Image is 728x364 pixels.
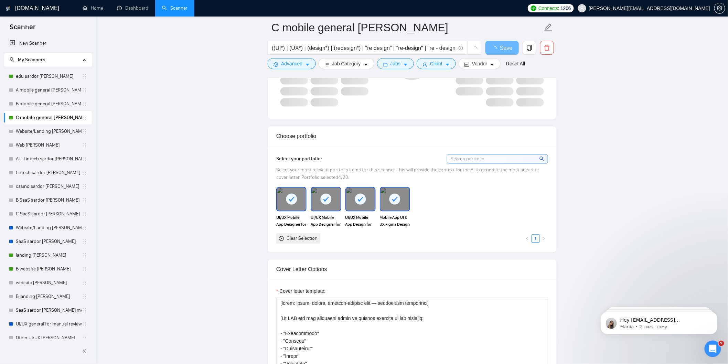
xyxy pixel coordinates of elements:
span: caret-down [445,62,450,67]
span: caret-down [490,62,495,67]
span: Job Category [332,60,361,67]
button: left [523,235,532,243]
div: Clear Selection [287,235,318,243]
span: holder [82,335,87,341]
li: Website/Landing Alex Sardor [4,221,92,235]
a: dashboardDashboard [117,5,148,11]
a: UI/UX general for manual review [16,317,82,331]
iframe: Intercom live chat [705,341,721,357]
li: A mobile general sardor Anna [4,83,92,97]
span: My Scanners [18,57,45,63]
span: holder [82,74,87,79]
a: 1 [532,235,539,243]
input: Scanner name... [271,19,543,36]
span: setting [715,6,725,11]
button: Save [485,41,519,55]
span: holder [82,266,87,272]
span: setting [274,62,278,67]
span: loading [492,46,500,52]
button: copy [523,41,536,55]
span: left [525,237,529,241]
li: website lilia sardor [4,276,92,290]
span: caret-down [403,62,408,67]
button: setting [714,3,725,14]
li: B mobile general sardor Anna [4,97,92,111]
button: right [540,235,548,243]
li: B landing lilia sardor [4,290,92,303]
a: Reset All [506,60,525,67]
iframe: Intercom notifications повідомлення [590,297,728,345]
a: landing [PERSON_NAME] [16,248,82,262]
a: B website [PERSON_NAME] [16,262,82,276]
span: folder [383,62,388,67]
span: holder [82,321,87,327]
li: Next Page [540,235,548,243]
span: 1266 [561,4,571,12]
li: landing lilia sardor [4,248,92,262]
a: B landing [PERSON_NAME] [16,290,82,303]
button: userClientcaret-down [417,58,456,69]
span: user [580,6,585,11]
li: C SaaS sardor Alex [4,207,92,221]
span: holder [82,253,87,258]
a: B SaaS sardor [PERSON_NAME] [16,193,82,207]
li: Web Alisa Sardor [4,138,92,152]
a: B mobile general [PERSON_NAME] [16,97,82,111]
li: Previous Page [523,235,532,243]
span: holder [82,101,87,107]
li: C mobile general sardor Anna [4,111,92,125]
span: Client [430,60,442,67]
img: logo [6,3,11,14]
li: Website/Landing Alisa Sardor [4,125,92,138]
a: Web [PERSON_NAME] [16,138,82,152]
span: Vendor [472,60,487,67]
span: holder [82,225,87,231]
a: New Scanner [10,36,86,50]
a: edu sardor [PERSON_NAME] [16,69,82,83]
a: Website/Landing [PERSON_NAME] [16,125,82,138]
span: bars [324,62,329,67]
span: holder [82,142,87,148]
span: caret-down [305,62,310,67]
a: Other UI/UX [PERSON_NAME] [16,331,82,345]
a: C mobile general [PERSON_NAME] [16,111,82,125]
a: SaaS sardor [PERSON_NAME] mobile [16,303,82,317]
span: holder [82,87,87,93]
input: Search portfolio [447,155,548,163]
span: My Scanners [10,57,45,63]
span: Jobs [390,60,401,67]
span: holder [82,308,87,313]
li: SaaS sardor Alex mobile [4,303,92,317]
label: Cover letter template: [276,288,325,295]
li: fintech sardor Alex [4,166,92,180]
span: caret-down [364,62,368,67]
a: Website/Landing [PERSON_NAME] [16,221,82,235]
li: casino sardor Alex [4,180,92,193]
span: user [422,62,427,67]
a: website [PERSON_NAME] [16,276,82,290]
span: Advanced [281,60,302,67]
span: holder [82,197,87,203]
li: ALT fintech sardor Alex [4,152,92,166]
span: idcard [464,62,469,67]
li: SaaS sardor Alex [4,235,92,248]
span: search [539,155,545,163]
li: Other UI/UX Alisa Sardor [4,331,92,345]
li: 1 [532,235,540,243]
span: holder [82,156,87,162]
span: Save [500,44,512,52]
a: searchScanner [162,5,188,11]
a: ALT fintech sardor [PERSON_NAME] [16,152,82,166]
span: UI/UX Mobile App Designer for Financial Management App [311,214,341,228]
span: Mobile App UI & UX Figma Design for E-learning app [380,214,410,228]
span: loading [471,46,478,52]
span: UI/UX Mobile App Design for Service-Based Business [345,214,376,228]
span: holder [82,184,87,189]
span: Scanner [4,22,41,36]
span: right [542,237,546,241]
span: holder [82,115,87,120]
li: B website lilia sardor [4,262,92,276]
button: barsJob Categorycaret-down [319,58,374,69]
